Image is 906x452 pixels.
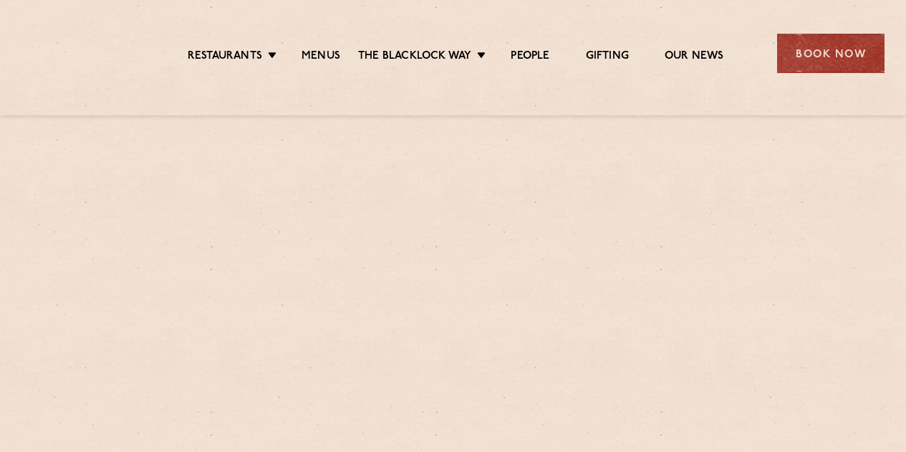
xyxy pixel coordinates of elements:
a: People [511,49,549,65]
a: The Blacklock Way [358,49,471,65]
div: Book Now [777,34,885,73]
a: Menus [302,49,340,65]
a: Our News [665,49,724,65]
img: svg%3E [21,14,141,94]
a: Restaurants [188,49,262,65]
a: Gifting [586,49,629,65]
